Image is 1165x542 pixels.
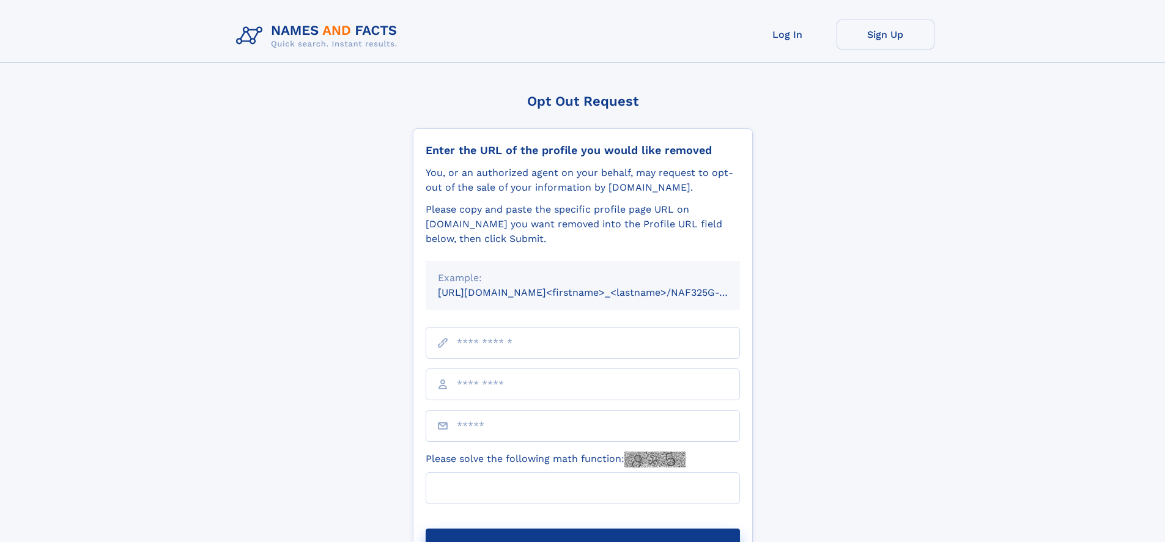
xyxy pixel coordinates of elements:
[426,452,686,467] label: Please solve the following math function:
[426,166,740,195] div: You, or an authorized agent on your behalf, may request to opt-out of the sale of your informatio...
[438,271,728,285] div: Example:
[231,20,407,53] img: Logo Names and Facts
[837,20,934,49] a: Sign Up
[739,20,837,49] a: Log In
[426,144,740,157] div: Enter the URL of the profile you would like removed
[413,93,753,109] div: Opt Out Request
[438,287,763,298] small: [URL][DOMAIN_NAME]<firstname>_<lastname>/NAF325G-xxxxxxxx
[426,202,740,246] div: Please copy and paste the specific profile page URL on [DOMAIN_NAME] you want removed into the Pr...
